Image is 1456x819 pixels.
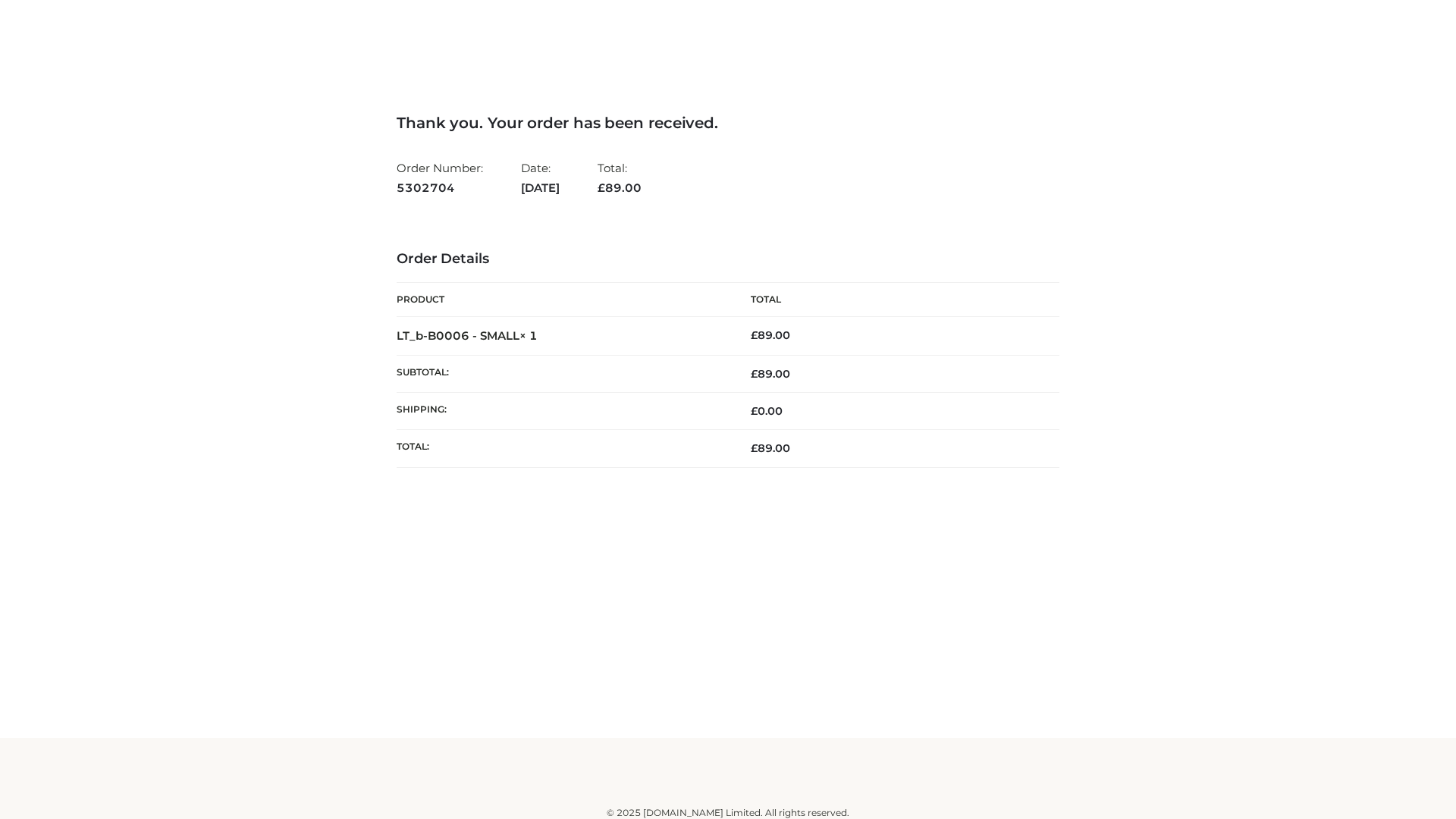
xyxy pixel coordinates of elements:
[598,155,642,201] li: Total:
[751,328,790,342] bdi: 89.00
[521,155,560,201] li: Date:
[397,251,1059,268] h3: Order Details
[397,393,728,430] th: Shipping:
[751,328,758,342] span: £
[519,328,538,343] strong: × 1
[598,180,642,195] span: 89.00
[397,328,538,343] strong: LT_b-B0006 - SMALL
[397,155,483,201] li: Order Number:
[751,441,790,455] span: 89.00
[397,178,483,198] strong: 5302704
[751,404,758,418] span: £
[521,178,560,198] strong: [DATE]
[751,367,758,381] span: £
[397,355,728,392] th: Subtotal:
[751,441,758,455] span: £
[751,367,790,381] span: 89.00
[598,180,605,195] span: £
[397,283,728,317] th: Product
[728,283,1059,317] th: Total
[397,114,1059,132] h3: Thank you. Your order has been received.
[397,430,728,467] th: Total:
[751,404,783,418] bdi: 0.00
